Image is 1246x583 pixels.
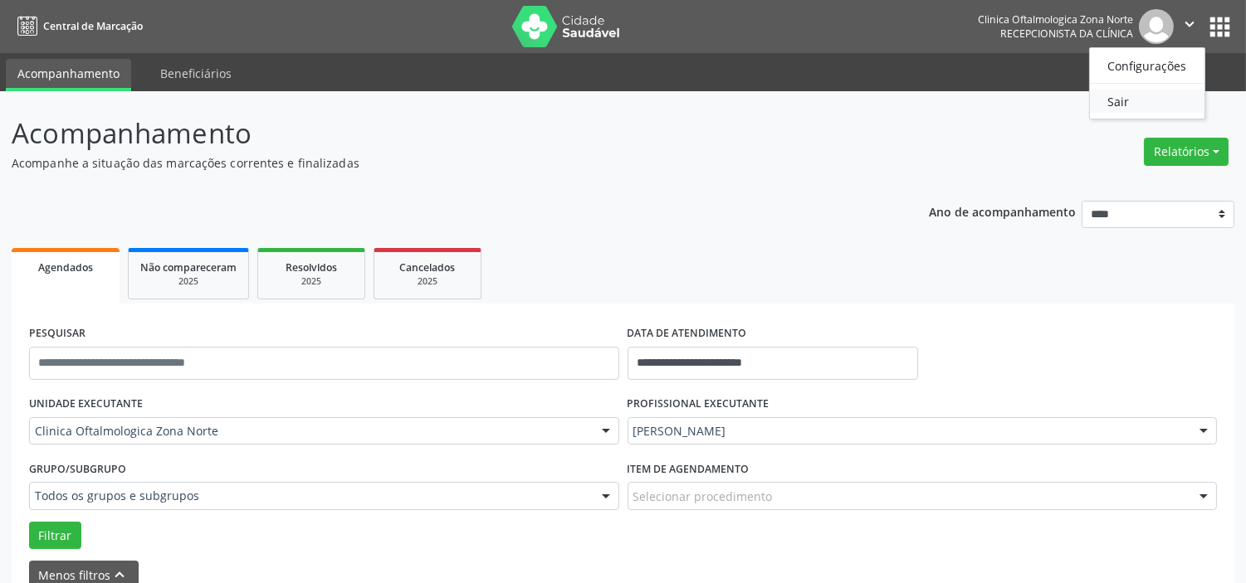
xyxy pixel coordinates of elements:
div: 2025 [386,275,469,288]
label: DATA DE ATENDIMENTO [628,321,747,347]
i:  [1180,15,1199,33]
div: 2025 [270,275,353,288]
a: Central de Marcação [12,12,143,40]
span: Clinica Oftalmologica Zona Norte [35,423,585,440]
p: Ano de acompanhamento [929,201,1076,221]
img: img [1139,9,1174,44]
div: Clinica Oftalmologica Zona Norte [978,12,1133,27]
span: Agendados [38,260,93,274]
div: 2025 [140,275,237,288]
label: Grupo/Subgrupo [29,456,126,482]
a: Sair [1090,90,1204,113]
span: Selecionar procedimento [633,488,773,505]
span: Todos os grupos e subgrupos [35,488,585,504]
p: Acompanhamento [12,113,867,154]
span: Central de Marcação [43,19,143,33]
label: UNIDADE EXECUTANTE [29,391,143,417]
a: Acompanhamento [6,59,131,91]
button: Relatórios [1144,138,1229,166]
ul:  [1089,47,1205,119]
a: Beneficiários [149,59,243,88]
button: Filtrar [29,522,81,550]
span: Recepcionista da clínica [1000,27,1133,41]
p: Acompanhe a situação das marcações correntes e finalizadas [12,154,867,172]
label: PESQUISAR [29,321,86,347]
span: Cancelados [400,260,456,274]
a: Configurações [1090,54,1204,77]
span: [PERSON_NAME] [633,423,1184,440]
label: Item de agendamento [628,456,750,482]
label: PROFISSIONAL EXECUTANTE [628,391,770,417]
button: apps [1205,12,1234,41]
span: Não compareceram [140,260,237,274]
span: Resolvidos [286,260,337,274]
button:  [1174,9,1205,44]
